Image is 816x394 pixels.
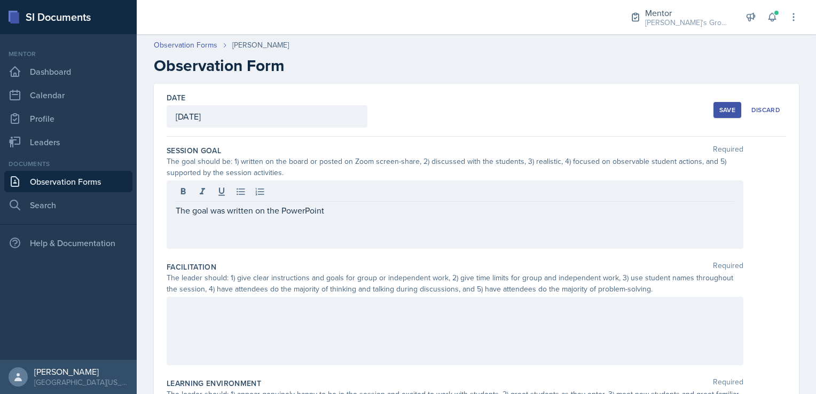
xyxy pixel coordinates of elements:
[645,6,731,19] div: Mentor
[719,106,735,114] div: Save
[713,102,741,118] button: Save
[154,40,217,51] a: Observation Forms
[176,204,734,217] p: The goal was written on the PowerPoint
[167,92,185,103] label: Date
[232,40,289,51] div: [PERSON_NAME]
[4,61,132,82] a: Dashboard
[746,102,786,118] button: Discard
[4,171,132,192] a: Observation Forms
[167,145,221,156] label: Session Goal
[167,262,216,272] label: Facilitation
[4,49,132,59] div: Mentor
[751,106,780,114] div: Discard
[34,366,128,377] div: [PERSON_NAME]
[167,378,261,389] label: Learning Environment
[34,377,128,388] div: [GEOGRAPHIC_DATA][US_STATE] in [GEOGRAPHIC_DATA]
[4,108,132,129] a: Profile
[713,262,743,272] span: Required
[645,17,731,28] div: [PERSON_NAME]'s Group / Fall 2025
[167,156,743,178] div: The goal should be: 1) written on the board or posted on Zoom screen-share, 2) discussed with the...
[154,56,799,75] h2: Observation Form
[167,272,743,295] div: The leader should: 1) give clear instructions and goals for group or independent work, 2) give ti...
[4,194,132,216] a: Search
[4,84,132,106] a: Calendar
[4,232,132,254] div: Help & Documentation
[4,131,132,153] a: Leaders
[713,145,743,156] span: Required
[713,378,743,389] span: Required
[4,159,132,169] div: Documents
